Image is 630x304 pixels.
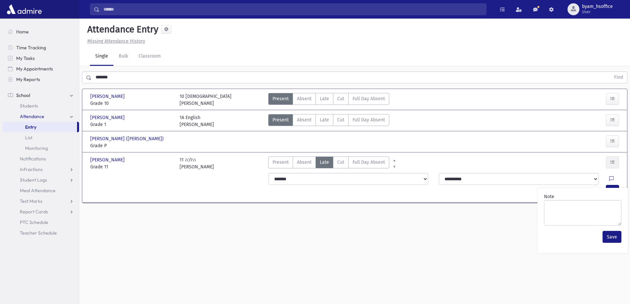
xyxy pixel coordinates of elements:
[3,42,79,53] a: Time Tracking
[20,198,42,204] span: Test Marks
[544,193,554,200] label: Note
[320,116,329,123] span: Late
[3,90,79,101] a: School
[90,47,113,66] a: Single
[273,159,289,166] span: Present
[3,153,79,164] a: Notifications
[20,188,56,194] span: Meal Attendance
[90,142,173,149] span: Grade P
[90,121,173,128] span: Grade 1
[3,217,79,228] a: PTC Schedule
[268,156,389,170] div: AttTypes
[3,26,79,37] a: Home
[133,47,166,66] a: Classroom
[297,116,312,123] span: Absent
[3,143,79,153] a: Monitoring
[337,116,344,123] span: Cut
[25,124,36,130] span: Entry
[180,93,231,107] div: 10 [DEMOGRAPHIC_DATA] [PERSON_NAME]
[16,29,29,35] span: Home
[3,132,79,143] a: List
[20,166,43,172] span: Infractions
[3,122,77,132] a: Entry
[25,145,48,151] span: Monitoring
[353,159,385,166] span: Full Day Absent
[3,185,79,196] a: Meal Attendance
[337,95,344,102] span: Cut
[20,230,57,236] span: Teacher Schedule
[3,175,79,185] a: Student Logs
[16,55,35,61] span: My Tasks
[582,9,613,15] span: User
[3,228,79,238] a: Teacher Schedule
[3,101,79,111] a: Students
[90,114,126,121] span: [PERSON_NAME]
[16,76,40,82] span: My Reports
[180,156,214,170] div: 11 הלכה [PERSON_NAME]
[25,135,32,141] span: List
[268,93,389,107] div: AttTypes
[353,116,385,123] span: Full Day Absent
[180,114,214,128] div: 1A English [PERSON_NAME]
[273,116,289,123] span: Present
[273,95,289,102] span: Present
[20,113,44,119] span: Attendance
[5,3,43,16] img: AdmirePro
[268,114,389,128] div: AttTypes
[16,45,46,51] span: Time Tracking
[90,156,126,163] span: [PERSON_NAME]
[610,72,627,83] button: Find
[20,103,38,109] span: Students
[320,159,329,166] span: Late
[3,196,79,206] a: Test Marks
[90,163,173,170] span: Grade 11
[20,219,48,225] span: PTC Schedule
[353,95,385,102] span: Full Day Absent
[3,206,79,217] a: Report Cards
[100,3,486,15] input: Search
[582,4,613,9] span: byam_hsoffice
[90,135,165,142] span: [PERSON_NAME] ([PERSON_NAME])
[3,164,79,175] a: Infractions
[20,209,48,215] span: Report Cards
[20,177,47,183] span: Student Logs
[113,47,133,66] a: Bulk
[85,38,145,44] a: Missing Attendance History
[603,231,621,243] button: Save
[90,93,126,100] span: [PERSON_NAME]
[297,95,312,102] span: Absent
[3,53,79,64] a: My Tasks
[337,159,344,166] span: Cut
[297,159,312,166] span: Absent
[16,66,53,72] span: My Appointments
[90,100,173,107] span: Grade 10
[320,95,329,102] span: Late
[3,74,79,85] a: My Reports
[20,156,46,162] span: Notifications
[85,24,158,35] h5: Attendance Entry
[3,64,79,74] a: My Appointments
[87,38,145,44] u: Missing Attendance History
[16,92,30,98] span: School
[3,111,79,122] a: Attendance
